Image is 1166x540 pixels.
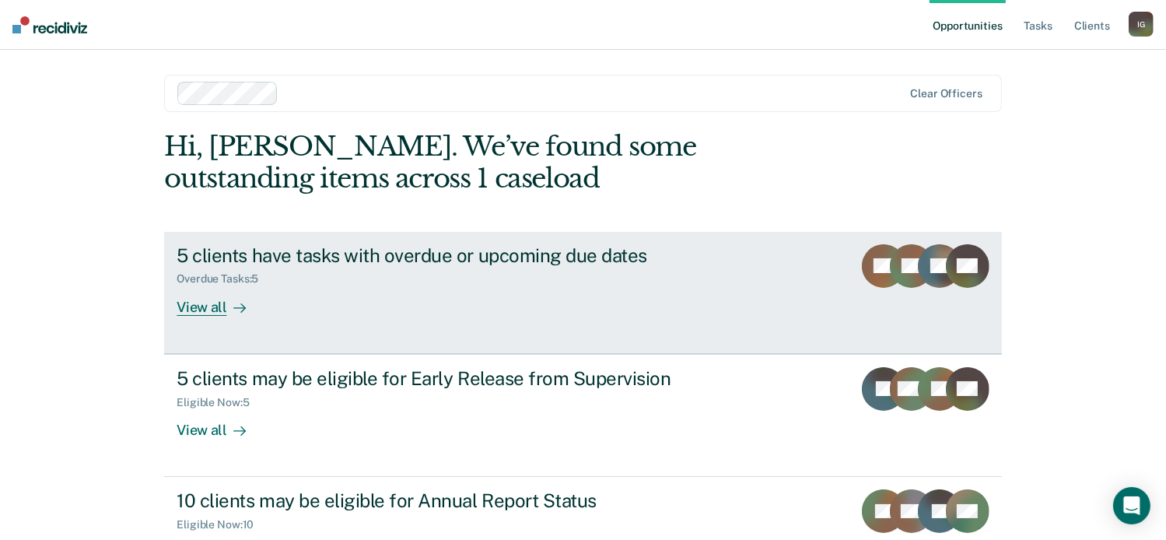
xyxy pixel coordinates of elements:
[1113,487,1150,524] div: Open Intercom Messenger
[177,409,264,439] div: View all
[911,87,982,100] div: Clear officers
[164,232,1001,354] a: 5 clients have tasks with overdue or upcoming due datesOverdue Tasks:5View all
[177,244,723,267] div: 5 clients have tasks with overdue or upcoming due dates
[177,272,271,286] div: Overdue Tasks : 5
[177,367,723,390] div: 5 clients may be eligible for Early Release from Supervision
[177,489,723,512] div: 10 clients may be eligible for Annual Report Status
[12,16,87,33] img: Recidiviz
[164,354,1001,477] a: 5 clients may be eligible for Early Release from SupervisionEligible Now:5View all
[177,286,264,316] div: View all
[177,396,261,409] div: Eligible Now : 5
[177,518,266,531] div: Eligible Now : 10
[1129,12,1154,37] button: IG
[1129,12,1154,37] div: I G
[164,131,834,195] div: Hi, [PERSON_NAME]. We’ve found some outstanding items across 1 caseload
